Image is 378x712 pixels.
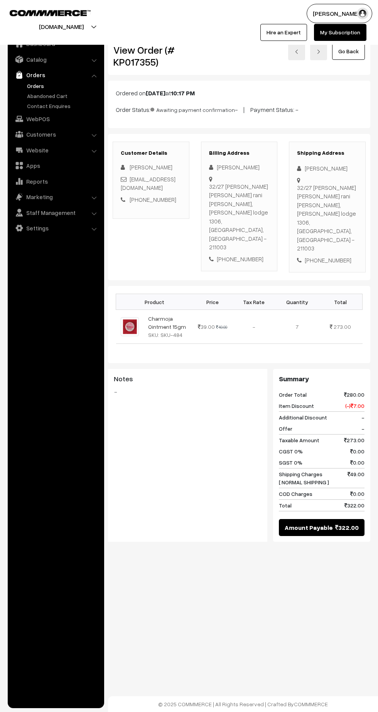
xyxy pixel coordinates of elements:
[294,701,328,707] a: COMMMERCE
[344,501,364,509] span: 322.00
[314,24,366,41] a: My Subscription
[10,10,91,16] img: COMMMERCE
[216,325,227,330] strike: 40.00
[350,490,364,498] span: 0.00
[193,294,232,310] th: Price
[121,176,175,191] a: [EMAIL_ADDRESS][DOMAIN_NAME]
[114,387,262,396] blockquote: -
[130,164,172,171] span: [PERSON_NAME]
[307,4,372,23] button: [PERSON_NAME]
[294,49,299,54] img: left-arrow.png
[275,294,319,310] th: Quantity
[10,159,101,173] a: Apps
[10,206,101,220] a: Staff Management
[10,190,101,204] a: Marketing
[350,458,364,467] span: 0.00
[10,112,101,126] a: WebPOS
[361,413,364,421] span: -
[334,323,351,330] span: 273.00
[316,49,321,54] img: right-arrow.png
[209,182,270,252] div: 32/27 [PERSON_NAME] [PERSON_NAME] rani [PERSON_NAME], [PERSON_NAME] lodge 1306, [GEOGRAPHIC_DATA]...
[232,310,275,344] td: -
[344,391,364,399] span: 280.00
[116,104,363,114] p: Order Status: - | Payment Status: -
[10,174,101,188] a: Reports
[150,104,235,114] span: Awaiting payment confirmation
[279,402,314,410] span: Item Discount
[279,375,364,383] h3: Summary
[198,323,215,330] span: 39.00
[297,256,358,265] div: [PHONE_NUMBER]
[121,317,139,336] img: CHARMOJA.jpg
[279,458,302,467] span: SGST 0%
[332,43,365,60] a: Go Back
[279,436,319,444] span: Taxable Amount
[279,424,292,433] span: Offer
[121,150,181,156] h3: Customer Details
[344,436,364,444] span: 273.00
[357,8,368,19] img: user
[148,315,186,330] a: Charmoja Ointment 15gm
[10,127,101,141] a: Customers
[10,52,101,66] a: Catalog
[279,447,303,455] span: CGST 0%
[10,68,101,82] a: Orders
[279,501,292,509] span: Total
[279,490,312,498] span: COD Charges
[279,413,327,421] span: Additional Discount
[108,696,378,712] footer: © 2025 COMMMERCE | All Rights Reserved | Crafted By
[130,196,176,203] a: [PHONE_NUMBER]
[209,163,270,172] div: [PERSON_NAME]
[114,375,262,383] h3: Notes
[295,323,299,330] span: 7
[25,102,101,110] a: Contact Enquires
[232,294,275,310] th: Tax Rate
[297,183,358,253] div: 32/27 [PERSON_NAME] [PERSON_NAME] rani [PERSON_NAME], [PERSON_NAME] lodge 1306, [GEOGRAPHIC_DATA]...
[279,391,307,399] span: Order Total
[12,17,111,36] button: [DOMAIN_NAME]
[116,88,363,98] p: Ordered on at
[10,221,101,235] a: Settings
[348,470,364,486] span: 49.00
[209,150,270,156] h3: Billing Address
[260,24,307,41] a: Hire an Expert
[297,150,358,156] h3: Shipping Address
[285,523,333,532] span: Amount Payable
[10,143,101,157] a: Website
[335,523,359,532] span: 322.00
[209,255,270,264] div: [PHONE_NUMBER]
[25,92,101,100] a: Abandoned Cart
[148,331,189,339] div: SKU: SKU-484
[10,8,77,17] a: COMMMERCE
[350,447,364,455] span: 0.00
[25,82,101,90] a: Orders
[361,424,364,433] span: -
[146,89,165,97] b: [DATE]
[319,294,362,310] th: Total
[113,44,189,68] h2: View Order (# KP017355)
[279,470,329,486] span: Shipping Charges [ NORMAL SHIPPING ]
[116,294,193,310] th: Product
[297,164,358,173] div: [PERSON_NAME]
[345,402,364,410] span: (-) 7.00
[171,89,195,97] b: 10:17 PM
